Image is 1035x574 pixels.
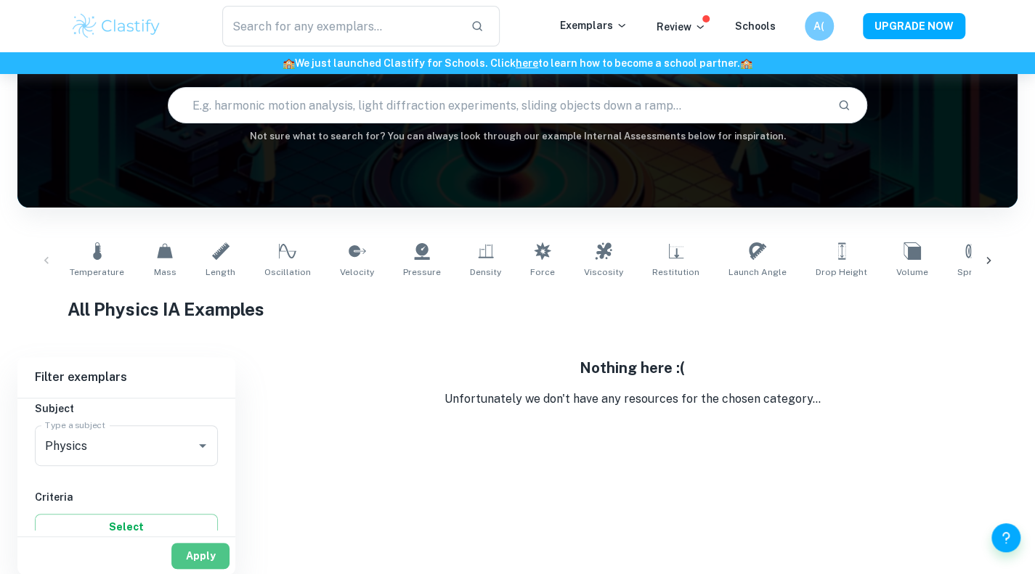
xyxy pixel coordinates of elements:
span: Mass [154,266,176,279]
span: Density [470,266,501,279]
a: Schools [735,20,776,32]
input: E.g. harmonic motion analysis, light diffraction experiments, sliding objects down a ramp... [169,85,827,126]
h6: Criteria [35,489,218,505]
p: Review [657,19,706,35]
span: Temperature [70,266,124,279]
span: Velocity [340,266,374,279]
span: 🏫 [283,57,295,69]
button: Apply [171,543,230,569]
h6: Not sure what to search for? You can always look through our example Internal Assessments below f... [17,129,1018,144]
span: Volume [896,266,928,279]
button: Open [192,435,213,456]
h6: A( [811,18,827,34]
span: Viscosity [584,266,623,279]
button: Help and Feedback [991,523,1020,552]
span: Force [530,266,555,279]
span: Length [206,266,235,279]
button: Search [832,93,856,118]
p: Exemplars [560,17,628,33]
label: Type a subject [45,419,105,431]
input: Search for any exemplars... [222,6,460,46]
h6: Filter exemplars [17,357,235,398]
h1: All Physics IA Examples [68,296,967,322]
span: 🏫 [740,57,752,69]
span: Launch Angle [728,266,787,279]
button: Select [35,514,218,540]
span: Springs [957,266,991,279]
span: Restitution [652,266,699,279]
button: UPGRADE NOW [863,13,965,39]
p: Unfortunately we don't have any resources for the chosen category... [247,390,1018,408]
img: Clastify logo [70,12,163,41]
h5: Nothing here :( [247,357,1018,379]
a: here [516,57,538,69]
h6: Subject [35,401,218,417]
h6: We just launched Clastify for Schools. Click to learn how to become a school partner. [3,55,1032,71]
span: Pressure [403,266,441,279]
span: Drop Height [816,266,867,279]
span: Oscillation [264,266,311,279]
button: A( [805,12,834,41]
